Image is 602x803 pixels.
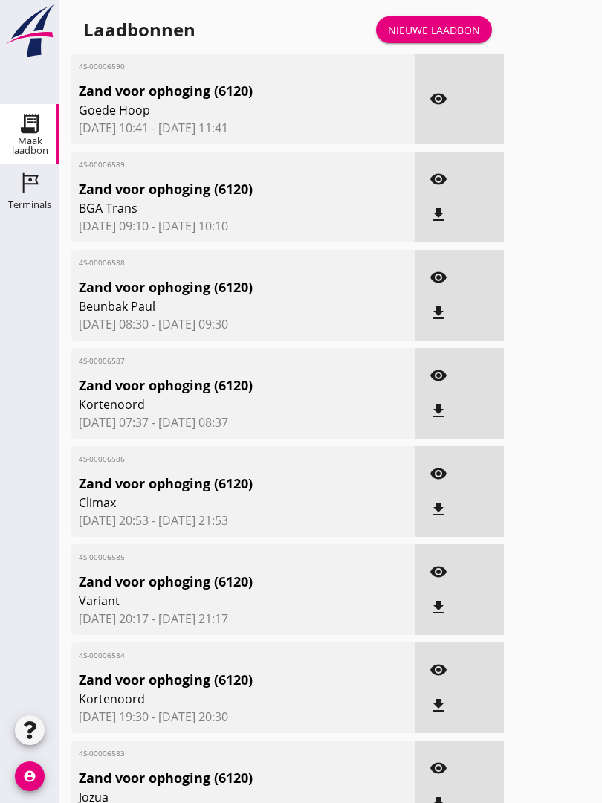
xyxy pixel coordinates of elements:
[430,563,447,581] i: visibility
[79,670,352,690] span: Zand voor ophoging (6120)
[79,474,352,494] span: Zand voor ophoging (6120)
[15,761,45,791] i: account_circle
[430,661,447,679] i: visibility
[79,277,352,297] span: Zand voor ophoging (6120)
[79,512,407,529] span: [DATE] 20:53 - [DATE] 21:53
[376,16,492,43] a: Nieuwe laadbon
[79,101,352,119] span: Goede Hoop
[430,304,447,322] i: file_download
[430,402,447,420] i: file_download
[79,119,407,137] span: [DATE] 10:41 - [DATE] 11:41
[79,396,352,413] span: Kortenoord
[79,297,352,315] span: Beunbak Paul
[79,257,352,268] span: 4S-00006588
[79,650,352,661] span: 4S-00006584
[79,708,407,726] span: [DATE] 19:30 - [DATE] 20:30
[430,500,447,518] i: file_download
[430,599,447,616] i: file_download
[430,170,447,188] i: visibility
[79,572,352,592] span: Zand voor ophoging (6120)
[79,199,352,217] span: BGA Trans
[3,4,56,59] img: logo-small.a267ee39.svg
[79,61,352,72] span: 4S-00006590
[79,768,352,788] span: Zand voor ophoging (6120)
[79,413,407,431] span: [DATE] 07:37 - [DATE] 08:37
[79,179,352,199] span: Zand voor ophoging (6120)
[79,315,407,333] span: [DATE] 08:30 - [DATE] 09:30
[79,748,352,759] span: 4S-00006583
[79,81,352,101] span: Zand voor ophoging (6120)
[79,217,407,235] span: [DATE] 09:10 - [DATE] 10:10
[430,367,447,384] i: visibility
[430,268,447,286] i: visibility
[430,759,447,777] i: visibility
[430,697,447,715] i: file_download
[83,18,195,42] div: Laadbonnen
[79,610,407,628] span: [DATE] 20:17 - [DATE] 21:17
[8,200,51,210] div: Terminals
[79,375,352,396] span: Zand voor ophoging (6120)
[430,465,447,483] i: visibility
[430,90,447,108] i: visibility
[79,494,352,512] span: Climax
[79,159,352,170] span: 4S-00006589
[79,454,352,465] span: 4S-00006586
[79,690,352,708] span: Kortenoord
[79,552,352,563] span: 4S-00006585
[430,206,447,224] i: file_download
[388,22,480,38] div: Nieuwe laadbon
[79,592,352,610] span: Variant
[79,355,352,367] span: 4S-00006587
